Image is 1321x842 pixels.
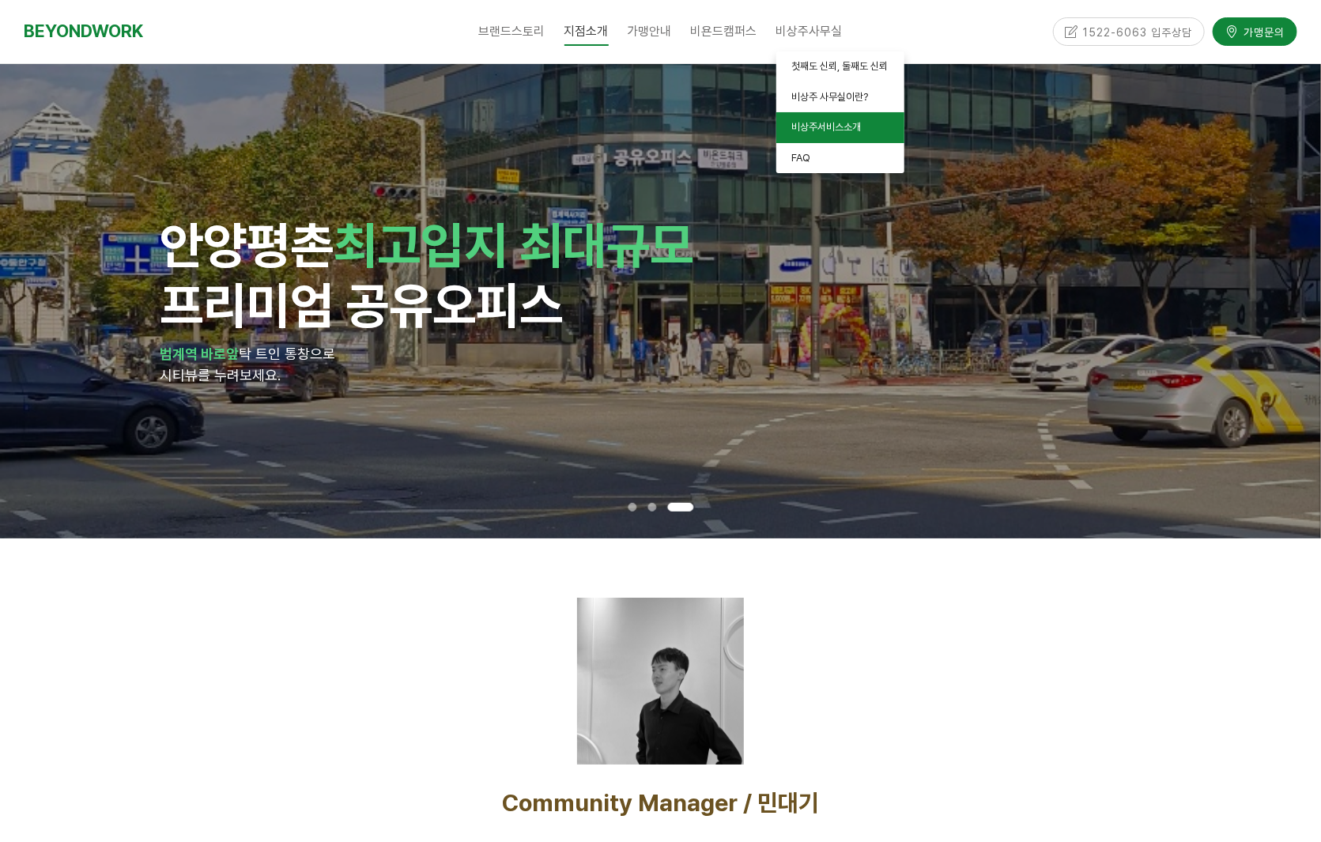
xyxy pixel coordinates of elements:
[247,215,334,275] span: 평촌
[160,345,240,362] strong: 범계역 바로앞
[691,24,757,39] span: 비욘드캠퍼스
[564,17,609,46] span: 지점소개
[681,12,767,51] a: 비욘드캠퍼스
[160,367,281,383] span: 시티뷰를 누려보세요.
[776,112,904,143] a: 비상주서비스소개
[334,215,694,275] span: 최고입지 최대규모
[767,12,852,51] a: 비상주사무실
[792,152,811,164] span: FAQ
[24,17,143,46] a: BEYONDWORK
[792,60,889,72] span: 첫째도 신뢰, 둘째도 신뢰
[479,24,545,39] span: 브랜드스토리
[776,51,904,82] a: 첫째도 신뢰, 둘째도 신뢰
[555,12,618,51] a: 지점소개
[628,24,672,39] span: 가맹안내
[502,788,819,817] span: Community Manager / 민대기
[160,215,694,336] span: 안양 프리미엄 공유오피스
[792,121,862,133] span: 비상주서비스소개
[470,12,555,51] a: 브랜드스토리
[776,24,843,39] span: 비상주사무실
[1213,17,1297,45] a: 가맹문의
[1239,24,1285,40] span: 가맹문의
[792,91,869,103] span: 비상주 사무실이란?
[618,12,681,51] a: 가맹안내
[776,143,904,174] a: FAQ
[776,82,904,113] a: 비상주 사무실이란?
[240,345,336,362] span: 탁 트인 통창으로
